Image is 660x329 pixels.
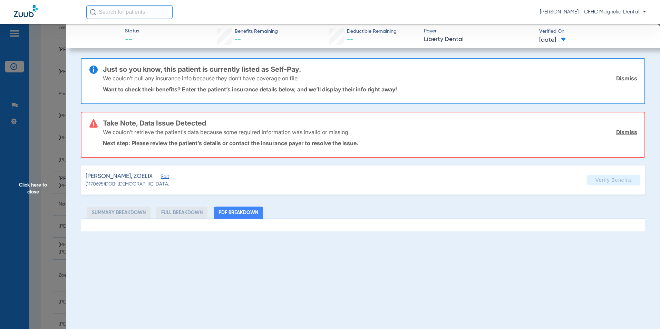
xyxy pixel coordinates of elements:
img: error-icon [89,119,98,128]
span: Benefits Remaining [235,28,278,35]
span: (1170695) DOB: [DEMOGRAPHIC_DATA] [86,181,169,188]
h3: Take Note, Data Issue Detected [103,120,637,127]
p: Want to check their benefits? Enter the patient’s insurance details below, and we’ll display thei... [103,86,637,93]
li: Full Breakdown [156,207,207,219]
li: Summary Breakdown [87,207,151,219]
p: We couldn’t pull any insurance info because they don’t have coverage on file. [103,75,299,82]
span: Status [125,28,139,35]
img: Search Icon [90,9,96,15]
img: info-icon [89,66,98,74]
span: Liberty Dental [424,35,533,44]
iframe: Chat Widget [625,296,660,329]
span: [DATE] [539,36,566,44]
span: Deductible Remaining [347,28,397,35]
span: -- [125,35,139,45]
h3: Just so you know, this patient is currently listed as Self-Pay. [103,66,637,73]
span: Payer [424,28,533,35]
a: Dismiss [616,75,637,82]
span: -- [235,37,241,43]
p: We couldn’t retrieve the patient’s data because some required information was invalid or missing. [103,129,350,136]
li: PDF Breakdown [214,207,263,219]
input: Search for patients [86,5,173,19]
span: Edit [161,174,167,181]
p: Next step: Please review the patient’s details or contact the insurance payer to resolve the issue. [103,140,637,147]
a: Dismiss [616,129,637,136]
span: Verified On [539,28,649,35]
span: -- [347,37,353,43]
span: [PERSON_NAME], ZOELIX [86,172,153,181]
img: Zuub Logo [14,5,38,17]
span: [PERSON_NAME] - CFHC Magnolia Dental [540,9,646,16]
